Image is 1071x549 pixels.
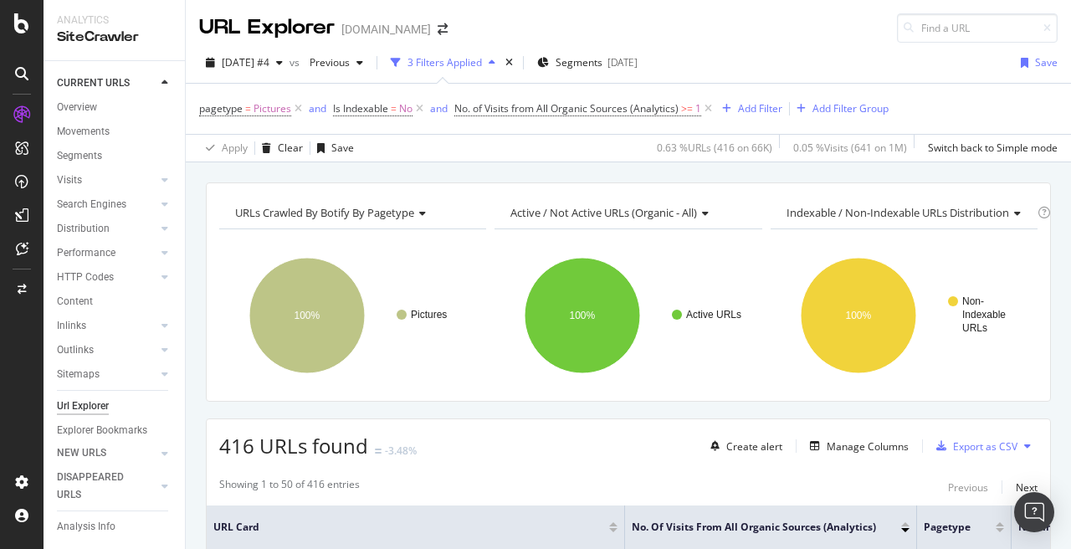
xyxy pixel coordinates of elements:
a: Content [57,293,173,310]
h4: Indexable / Non-Indexable URLs Distribution [783,199,1034,226]
div: 0.63 % URLs ( 416 on 66K ) [657,141,772,155]
span: 1 [695,97,701,121]
span: vs [290,55,303,69]
a: Visits [57,172,156,189]
div: Sitemaps [57,366,100,383]
button: Segments[DATE] [530,49,644,76]
div: Distribution [57,220,110,238]
a: NEW URLS [57,444,156,462]
div: Next [1016,480,1038,495]
div: arrow-right-arrow-left [438,23,448,35]
div: Clear [278,141,303,155]
div: Outlinks [57,341,94,359]
button: Next [1016,477,1038,497]
button: [DATE] #4 [199,49,290,76]
button: 3 Filters Applied [384,49,502,76]
svg: A chart. [219,243,486,388]
a: Movements [57,123,173,141]
text: 100% [295,310,320,321]
a: Sitemaps [57,366,156,383]
div: SiteCrawler [57,28,172,47]
div: -3.48% [385,444,417,458]
span: Segments [556,55,602,69]
span: pagetype [199,101,243,115]
text: 100% [570,310,596,321]
img: Equal [375,449,382,454]
text: Pictures [411,309,447,321]
div: 3 Filters Applied [407,55,482,69]
a: DISAPPEARED URLS [57,469,156,504]
div: Analytics [57,13,172,28]
div: times [502,54,516,71]
div: Visits [57,172,82,189]
text: Active URLs [686,309,741,321]
div: Url Explorer [57,398,109,415]
span: URLs Crawled By Botify By pagetype [235,205,414,220]
a: Inlinks [57,317,156,335]
a: Segments [57,147,173,165]
button: Create alert [704,433,782,459]
div: Previous [948,480,988,495]
button: and [430,100,448,116]
a: Outlinks [57,341,156,359]
span: Indexable / Non-Indexable URLs distribution [787,205,1009,220]
h4: Active / Not Active URLs [507,199,746,226]
div: Showing 1 to 50 of 416 entries [219,477,360,497]
text: Non- [962,295,984,307]
div: DISAPPEARED URLS [57,469,141,504]
div: [DOMAIN_NAME] [341,21,431,38]
div: and [430,101,448,115]
button: Previous [948,477,988,497]
button: Apply [199,135,248,162]
button: Clear [255,135,303,162]
div: Switch back to Simple mode [928,141,1058,155]
button: Save [310,135,354,162]
div: Save [331,141,354,155]
text: 100% [845,310,871,321]
div: Analysis Info [57,518,115,536]
a: HTTP Codes [57,269,156,286]
span: Previous [303,55,350,69]
button: Export as CSV [930,433,1017,459]
span: No [399,97,413,121]
span: Is Indexable [333,101,388,115]
div: Content [57,293,93,310]
span: URL Card [213,520,605,535]
div: Open Intercom Messenger [1014,492,1054,532]
div: Manage Columns [827,439,909,454]
div: CURRENT URLS [57,74,130,92]
span: >= [681,101,693,115]
span: = [245,101,251,115]
a: Analysis Info [57,518,173,536]
svg: A chart. [771,243,1038,388]
span: Active / Not Active URLs (organic - all) [510,205,697,220]
a: Explorer Bookmarks [57,422,173,439]
a: Search Engines [57,196,156,213]
button: Switch back to Simple mode [921,135,1058,162]
div: Movements [57,123,110,141]
button: Manage Columns [803,436,909,456]
text: URLs [962,322,987,334]
a: Performance [57,244,156,262]
span: 2025 Aug. 28th #4 [222,55,269,69]
div: Create alert [726,439,782,454]
span: No. of Visits from All Organic Sources (Analytics) [454,101,679,115]
button: Save [1014,49,1058,76]
div: Apply [222,141,248,155]
div: URL Explorer [199,13,335,42]
a: Url Explorer [57,398,173,415]
span: Pictures [254,97,291,121]
button: Add Filter [715,99,782,119]
div: Inlinks [57,317,86,335]
text: Indexable [962,309,1006,321]
div: Explorer Bookmarks [57,422,147,439]
div: 0.05 % Visits ( 641 on 1M ) [793,141,907,155]
button: and [309,100,326,116]
svg: A chart. [495,243,761,388]
div: NEW URLS [57,444,106,462]
div: Add Filter [738,101,782,115]
div: Performance [57,244,115,262]
h4: URLs Crawled By Botify By pagetype [232,199,471,226]
div: Add Filter Group [812,101,889,115]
